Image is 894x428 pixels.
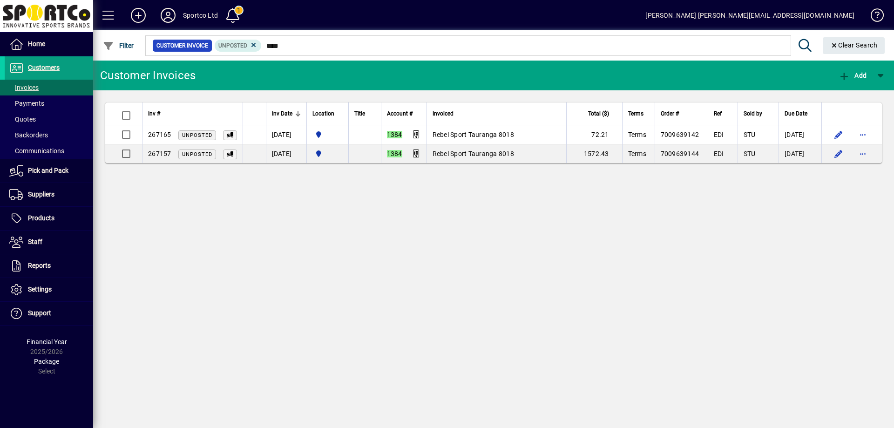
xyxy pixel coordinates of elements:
[312,109,343,119] div: Location
[272,109,301,119] div: Inv Date
[785,109,807,119] span: Due Date
[433,109,454,119] span: Invoiced
[628,150,646,157] span: Terms
[744,131,756,138] span: STU
[387,150,402,157] em: 1384
[5,278,93,301] a: Settings
[433,150,514,157] span: Rebel Sport Tauranga 8018
[28,190,54,198] span: Suppliers
[28,40,45,48] span: Home
[387,131,402,138] em: 1384
[5,33,93,56] a: Home
[272,109,292,119] span: Inv Date
[836,67,869,84] button: Add
[714,109,722,119] span: Ref
[5,302,93,325] a: Support
[148,150,171,157] span: 267157
[5,183,93,206] a: Suppliers
[153,7,183,24] button: Profile
[148,109,160,119] span: Inv #
[864,2,882,32] a: Knowledge Base
[628,109,643,119] span: Terms
[215,40,262,52] mat-chip: Customer Invoice Status: Unposted
[312,109,334,119] span: Location
[855,127,870,142] button: More options
[785,109,816,119] div: Due Date
[628,131,646,138] span: Terms
[5,95,93,111] a: Payments
[831,127,846,142] button: Edit
[5,254,93,278] a: Reports
[661,131,699,138] span: 7009639142
[744,150,756,157] span: STU
[9,147,64,155] span: Communications
[5,231,93,254] a: Staff
[103,42,134,49] span: Filter
[182,151,212,157] span: Unposted
[566,125,622,144] td: 72.21
[354,109,365,119] span: Title
[572,109,617,119] div: Total ($)
[779,125,821,144] td: [DATE]
[830,41,878,49] span: Clear Search
[148,131,171,138] span: 267165
[312,129,343,140] span: Sportco Ltd Warehouse
[645,8,854,23] div: [PERSON_NAME] [PERSON_NAME][EMAIL_ADDRESS][DOMAIN_NAME]
[5,159,93,183] a: Pick and Pack
[156,41,208,50] span: Customer Invoice
[123,7,153,24] button: Add
[100,68,196,83] div: Customer Invoices
[779,144,821,163] td: [DATE]
[387,109,413,119] span: Account #
[9,84,39,91] span: Invoices
[9,100,44,107] span: Payments
[28,238,42,245] span: Staff
[661,109,679,119] span: Order #
[148,109,237,119] div: Inv #
[34,358,59,365] span: Package
[5,111,93,127] a: Quotes
[9,131,48,139] span: Backorders
[823,37,885,54] button: Clear
[354,109,375,119] div: Title
[744,109,762,119] span: Sold by
[28,262,51,269] span: Reports
[218,42,247,49] span: Unposted
[9,115,36,123] span: Quotes
[714,131,724,138] span: EDI
[661,109,702,119] div: Order #
[433,109,561,119] div: Invoiced
[266,144,306,163] td: [DATE]
[28,214,54,222] span: Products
[744,109,773,119] div: Sold by
[5,80,93,95] a: Invoices
[5,143,93,159] a: Communications
[714,150,724,157] span: EDI
[855,146,870,161] button: More options
[387,109,421,119] div: Account #
[714,109,732,119] div: Ref
[566,144,622,163] td: 1572.43
[5,207,93,230] a: Products
[28,64,60,71] span: Customers
[312,149,343,159] span: Sportco Ltd Warehouse
[28,285,52,293] span: Settings
[661,150,699,157] span: 7009639144
[183,8,218,23] div: Sportco Ltd
[839,72,867,79] span: Add
[831,146,846,161] button: Edit
[433,131,514,138] span: Rebel Sport Tauranga 8018
[588,109,609,119] span: Total ($)
[5,127,93,143] a: Backorders
[27,338,67,346] span: Financial Year
[28,309,51,317] span: Support
[101,37,136,54] button: Filter
[182,132,212,138] span: Unposted
[266,125,306,144] td: [DATE]
[28,167,68,174] span: Pick and Pack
